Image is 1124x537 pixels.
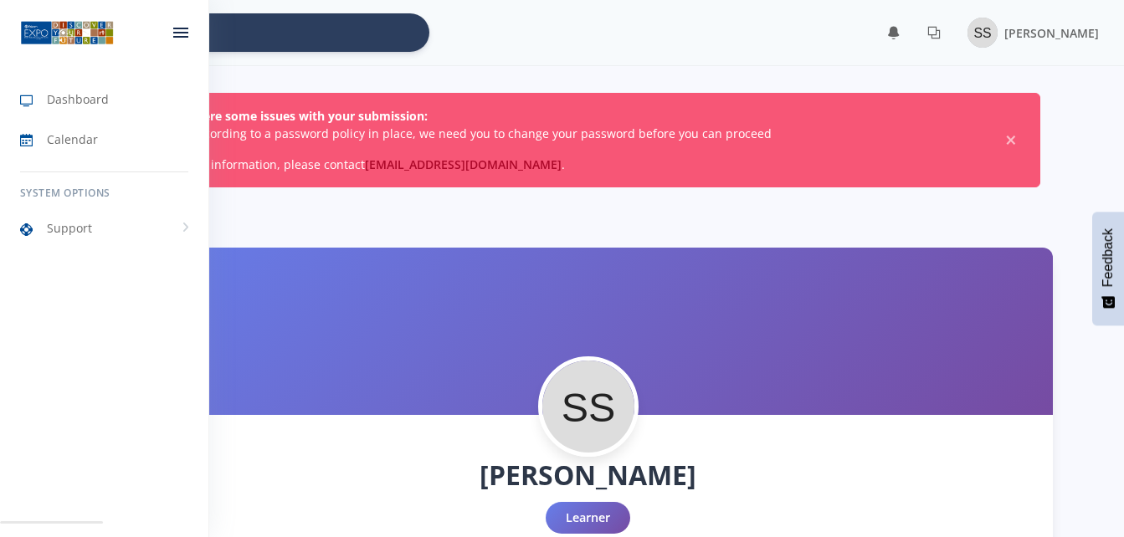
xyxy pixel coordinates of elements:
[111,13,429,52] input: Search
[954,14,1099,51] a: Image placeholder [PERSON_NAME]
[20,19,114,46] img: ...
[47,90,109,108] span: Dashboard
[151,455,1026,495] h1: [PERSON_NAME]
[1004,25,1099,41] span: [PERSON_NAME]
[47,130,98,148] span: Calendar
[20,186,188,201] h6: System Options
[1092,212,1124,325] button: Feedback - Show survey
[365,156,562,172] a: [EMAIL_ADDRESS][DOMAIN_NAME]
[47,219,92,237] span: Support
[136,93,1040,187] div: For more information, please contact .
[542,361,634,453] img: Profile Picture
[1003,132,1019,149] button: Close
[157,108,428,124] strong: There were some issues with your submission:
[1101,228,1116,287] span: Feedback
[1003,132,1019,149] span: ×
[967,18,998,48] img: Image placeholder
[546,502,630,534] div: Learner
[191,125,979,142] li: According to a password policy in place, we need you to change your password before you can proceed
